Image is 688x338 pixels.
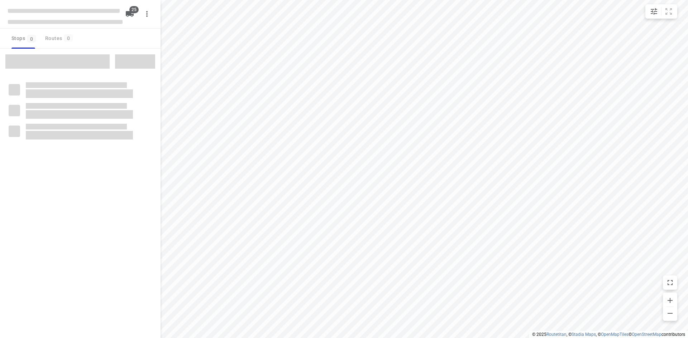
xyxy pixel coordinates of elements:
a: OpenStreetMap [632,332,661,337]
div: small contained button group [645,4,677,19]
button: Map settings [647,4,661,19]
li: © 2025 , © , © © contributors [532,332,685,337]
a: Stadia Maps [572,332,596,337]
a: Routetitan [546,332,567,337]
a: OpenMapTiles [601,332,629,337]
